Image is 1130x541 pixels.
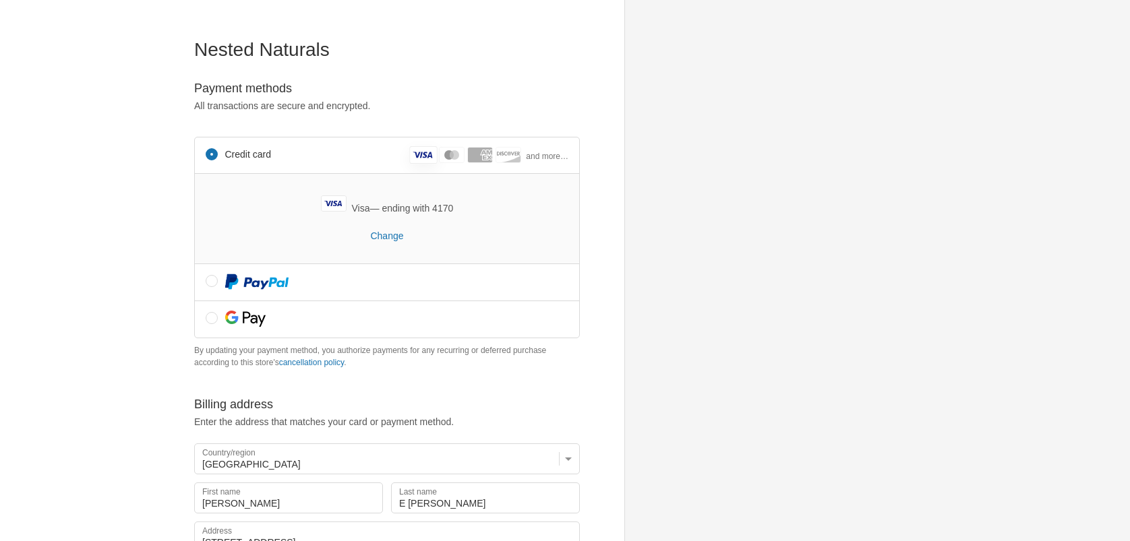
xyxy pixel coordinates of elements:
[194,397,580,412] h2: Billing address
[225,311,266,327] img: Google Pay
[526,152,568,161] small: and more…
[248,230,526,242] a: Change
[225,274,289,290] img: PayPal
[194,482,383,513] input: First name
[194,81,580,96] h2: Payment methods
[194,99,580,113] p: All transactions are secure and encrypted.
[225,148,404,162] label: Credit card
[391,482,580,513] input: Last name
[279,358,345,367] a: cancellation policy
[194,344,580,369] p: By updating your payment method, you authorize payments for any recurring or deferred purchase ac...
[194,415,580,429] p: Enter the address that matches your card or payment method.
[352,203,370,214] span: Visa
[321,203,454,214] span: — ending with 4170
[194,39,330,60] span: Nested Naturals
